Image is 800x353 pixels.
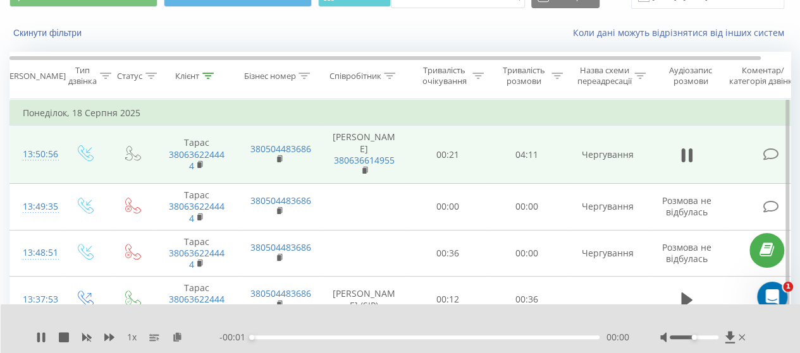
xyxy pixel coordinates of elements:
span: 1 [783,282,793,292]
span: - 00:01 [219,331,252,344]
td: 04:11 [488,126,567,184]
div: 13:50:56 [23,142,48,167]
a: 380504483686 [250,241,311,253]
a: 380636224444 [169,200,225,224]
a: 380636224444 [169,148,225,172]
td: Тарас [156,230,238,277]
td: Тарас [156,184,238,230]
span: 1 x [127,331,137,344]
div: Аудіозапис розмови [660,65,721,87]
div: Тип дзвінка [68,65,97,87]
div: Клієнт [175,71,199,81]
a: 380636224444 [169,247,225,270]
div: 13:48:51 [23,241,48,265]
div: 13:37:53 [23,287,48,312]
iframe: Intercom live chat [757,282,787,312]
td: 00:36 [488,277,567,323]
span: Розмова не відбулась [662,194,711,218]
td: Чергування [567,126,649,184]
div: Бізнес номер [243,71,295,81]
a: 380504483686 [250,194,311,206]
div: Accessibility label [249,335,254,340]
div: Співробітник [329,71,381,81]
td: Чергування [567,230,649,277]
a: 380636614955 [334,154,395,166]
a: Коли дані можуть відрізнятися вiд інших систем [573,27,791,39]
div: [PERSON_NAME] [2,71,66,81]
a: 380504483686 [250,143,311,155]
td: 00:36 [409,230,488,277]
td: 00:12 [409,277,488,323]
td: Тарас [156,277,238,323]
td: [PERSON_NAME] (SIP) [320,277,409,323]
span: Розмова не відбулась [662,241,711,265]
td: Чергування [567,184,649,230]
td: 00:00 [488,230,567,277]
td: 00:21 [409,126,488,184]
a: 380636224444 [169,293,225,316]
div: 13:49:35 [23,194,48,219]
div: Статус [117,71,142,81]
div: Тривалість розмови [498,65,548,87]
td: [PERSON_NAME] [320,126,409,184]
td: Тарас [156,126,238,184]
td: 00:00 [409,184,488,230]
div: Назва схеми переадресації [577,65,631,87]
span: 00:00 [606,331,629,344]
td: 00:00 [488,184,567,230]
button: Скинути фільтри [9,27,88,39]
div: Accessibility label [692,335,697,340]
div: Коментар/категорія дзвінка [726,65,800,87]
div: Тривалість очікування [419,65,469,87]
a: 380504483686 [250,287,311,299]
